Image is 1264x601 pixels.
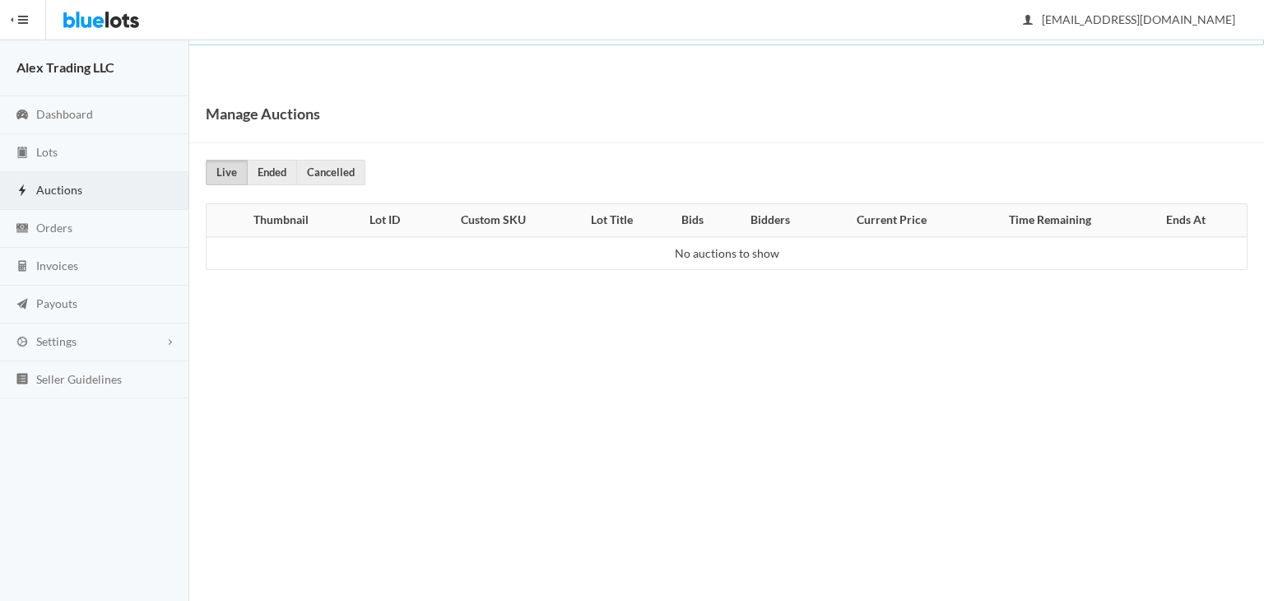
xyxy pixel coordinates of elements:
ion-icon: speedometer [14,108,30,123]
span: Settings [36,334,77,348]
ion-icon: person [1020,13,1036,29]
strong: Alex Trading LLC [16,59,114,75]
ion-icon: flash [14,184,30,199]
th: Time Remaining [965,204,1136,237]
ion-icon: cash [14,221,30,237]
th: Thumbnail [207,204,346,237]
th: Bids [661,204,724,237]
a: Ended [247,160,297,185]
th: Custom SKU [423,204,562,237]
a: Cancelled [296,160,365,185]
td: No auctions to show [207,237,1247,270]
span: Orders [36,221,72,235]
th: Ends At [1136,204,1247,237]
th: Lot ID [346,204,423,237]
ion-icon: list box [14,372,30,388]
span: [EMAIL_ADDRESS][DOMAIN_NAME] [1024,12,1235,26]
th: Current Price [817,204,965,237]
ion-icon: paper plane [14,297,30,313]
ion-icon: calculator [14,259,30,275]
span: Dashboard [36,107,93,121]
span: Lots [36,145,58,159]
th: Lot Title [563,204,661,237]
span: Auctions [36,183,82,197]
ion-icon: clipboard [14,146,30,161]
a: Live [206,160,248,185]
span: Payouts [36,296,77,310]
span: Invoices [36,259,78,273]
span: Seller Guidelines [36,372,122,386]
ion-icon: cog [14,335,30,351]
h1: Manage Auctions [206,101,320,126]
th: Bidders [723,204,817,237]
